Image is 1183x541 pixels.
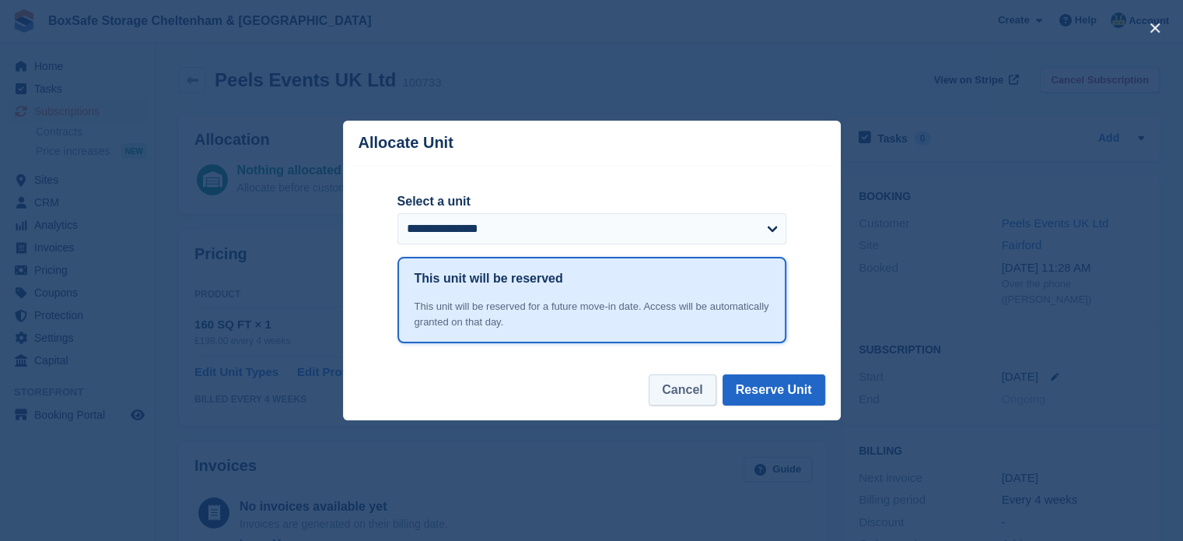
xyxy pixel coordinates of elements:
button: Cancel [649,374,716,406]
h1: This unit will be reserved [415,269,563,288]
label: Select a unit [397,192,786,211]
div: This unit will be reserved for a future move-in date. Access will be automatically granted on tha... [415,299,769,329]
p: Allocate Unit [359,134,453,152]
button: close [1143,16,1167,40]
button: Reserve Unit [723,374,825,406]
